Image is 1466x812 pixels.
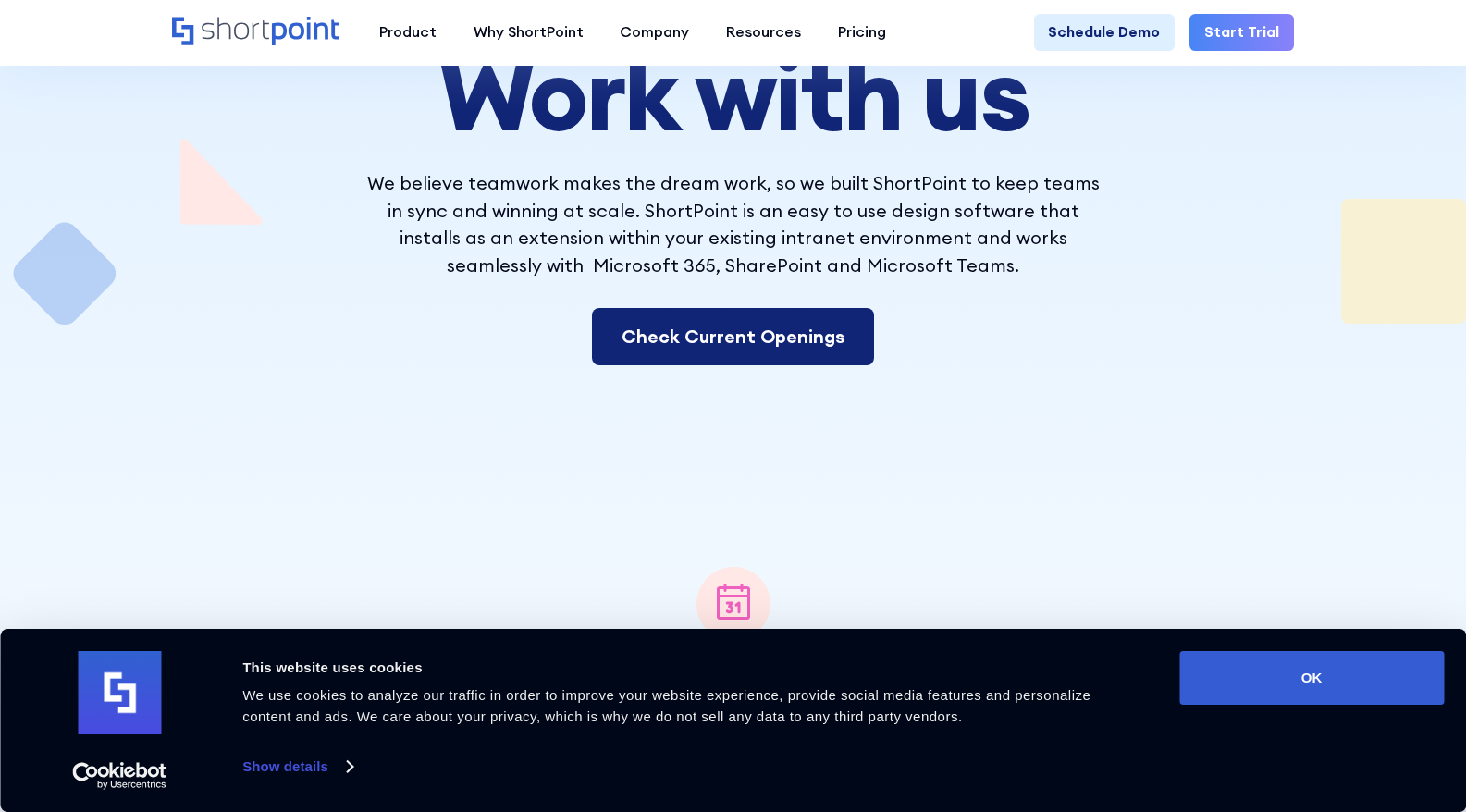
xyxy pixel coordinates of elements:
img: logo [78,651,161,734]
button: OK [1179,651,1444,705]
h2: Work with us [366,48,1100,140]
div: Company [620,21,689,43]
span: We use cookies to analyze our traffic in order to improve your website experience, provide social... [242,687,1090,724]
a: Schedule Demo [1034,14,1176,51]
a: Pricing [819,14,905,51]
div: Why ShortPoint [474,21,584,43]
a: Show details [242,753,351,781]
a: Why ShortPoint [455,14,602,51]
a: Start Trial [1189,14,1294,51]
a: Usercentrics Cookiebot - opens in a new window [39,762,201,790]
a: Home [172,17,342,49]
p: We believe teamwork makes the dream work, so we built ShortPoint to keep teams in sync and winnin... [366,169,1100,279]
div: This website uses cookies [242,657,1138,679]
a: Product [361,14,455,51]
div: Pricing [838,21,886,43]
a: Resources [708,14,819,51]
div: Resources [726,21,801,43]
div: Product [379,21,437,43]
a: Company [602,14,708,51]
a: Check Current Openings [592,308,873,364]
iframe: Chat Widget [1133,597,1466,812]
